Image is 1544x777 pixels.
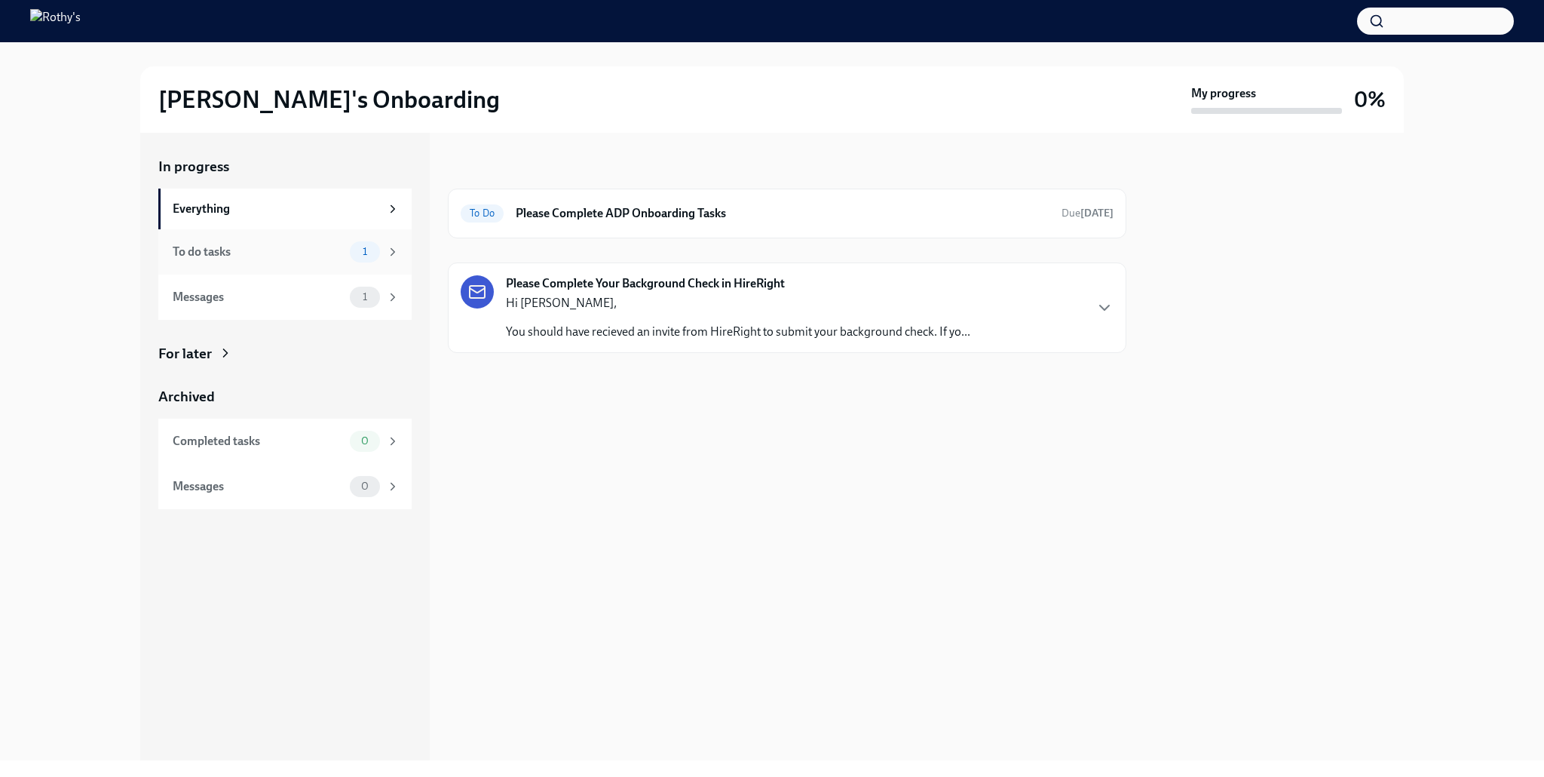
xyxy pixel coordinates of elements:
[173,478,344,495] div: Messages
[516,205,1049,222] h6: Please Complete ADP Onboarding Tasks
[352,481,378,492] span: 0
[158,419,412,464] a: Completed tasks0
[1191,85,1256,102] strong: My progress
[354,291,376,303] span: 1
[158,229,412,275] a: To do tasks1
[506,295,970,312] p: Hi [PERSON_NAME],
[1354,86,1386,113] h3: 0%
[1061,207,1114,220] span: Due
[158,275,412,320] a: Messages1
[506,275,785,292] strong: Please Complete Your Background Check in HireRight
[158,344,412,364] a: For later
[158,344,212,364] div: For later
[173,244,344,260] div: To do tasks
[158,157,412,177] a: In progress
[158,189,412,229] a: Everything
[158,84,500,115] h2: [PERSON_NAME]'s Onboarding
[352,435,378,447] span: 0
[1080,207,1114,220] strong: [DATE]
[354,246,376,257] span: 1
[461,201,1114,226] a: To DoPlease Complete ADP Onboarding TasksDue[DATE]
[158,387,412,407] a: Archived
[1061,206,1114,220] span: September 29th, 2025 12:00
[158,464,412,509] a: Messages0
[173,289,344,306] div: Messages
[506,324,970,340] p: You should have recieved an invite from HireRight to submit your background check. If yo...
[448,157,519,177] div: In progress
[461,207,504,219] span: To Do
[173,433,344,450] div: Completed tasks
[30,9,81,33] img: Rothy's
[173,201,380,217] div: Everything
